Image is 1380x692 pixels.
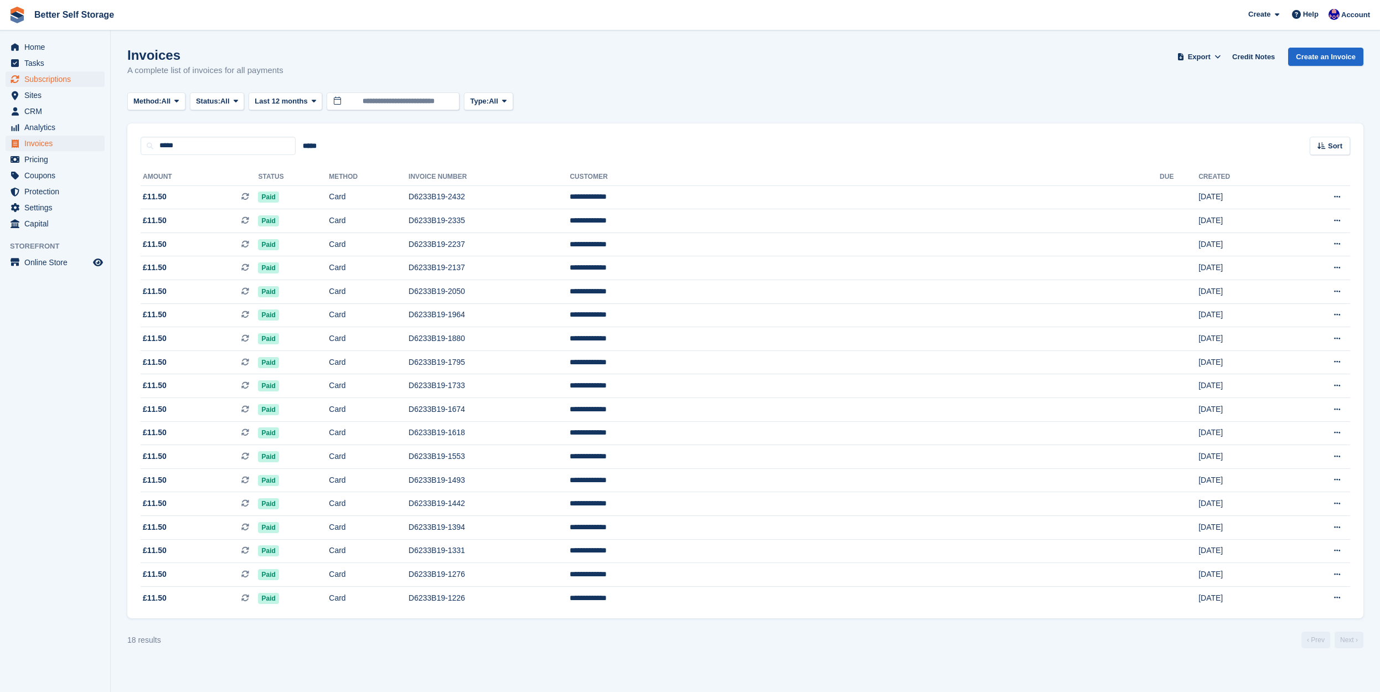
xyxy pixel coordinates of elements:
button: Type: All [464,92,513,111]
img: stora-icon-8386f47178a22dfd0bd8f6a31ec36ba5ce8667c1dd55bd0f319d3a0aa187defe.svg [9,7,25,23]
span: All [162,96,171,107]
span: Coupons [24,168,91,183]
span: Paid [258,215,278,226]
td: [DATE] [1198,280,1286,304]
span: Type: [470,96,489,107]
span: Paid [258,192,278,203]
td: [DATE] [1198,350,1286,374]
td: Card [329,563,409,587]
span: Method: [133,96,162,107]
a: menu [6,200,105,215]
td: [DATE] [1198,492,1286,516]
a: Next [1335,632,1363,648]
td: D6233B19-2137 [409,256,570,280]
span: Help [1303,9,1319,20]
span: Analytics [24,120,91,135]
span: Subscriptions [24,71,91,87]
td: [DATE] [1198,256,1286,280]
span: £11.50 [143,474,167,486]
td: Card [329,516,409,540]
span: Paid [258,522,278,533]
span: Pricing [24,152,91,167]
th: Customer [570,168,1160,186]
td: D6233B19-1964 [409,303,570,327]
span: £11.50 [143,333,167,344]
td: [DATE] [1198,398,1286,422]
span: Paid [258,498,278,509]
a: menu [6,87,105,103]
a: Previous [1301,632,1330,648]
nav: Page [1299,632,1366,648]
td: [DATE] [1198,539,1286,563]
a: Credit Notes [1228,48,1279,66]
td: Card [329,468,409,492]
a: Preview store [91,256,105,269]
th: Created [1198,168,1286,186]
span: Paid [258,475,278,486]
span: £11.50 [143,451,167,462]
td: Card [329,398,409,422]
td: Card [329,539,409,563]
a: menu [6,104,105,119]
td: Card [329,350,409,374]
span: £11.50 [143,545,167,556]
td: D6233B19-1553 [409,445,570,469]
td: D6233B19-1331 [409,539,570,563]
div: 18 results [127,634,161,646]
td: [DATE] [1198,586,1286,610]
span: Paid [258,309,278,321]
span: £11.50 [143,309,167,321]
span: Status: [196,96,220,107]
td: D6233B19-1442 [409,492,570,516]
a: menu [6,39,105,55]
td: Card [329,233,409,256]
span: Sort [1328,141,1342,152]
button: Method: All [127,92,185,111]
span: Sites [24,87,91,103]
td: Card [329,445,409,469]
td: Card [329,421,409,445]
td: Card [329,327,409,351]
td: Card [329,256,409,280]
span: CRM [24,104,91,119]
span: Export [1188,51,1211,63]
td: D6233B19-1795 [409,350,570,374]
h1: Invoices [127,48,283,63]
span: Paid [258,545,278,556]
span: Online Store [24,255,91,270]
td: D6233B19-1674 [409,398,570,422]
th: Amount [141,168,258,186]
td: [DATE] [1198,516,1286,540]
td: Card [329,492,409,516]
td: Card [329,280,409,304]
span: £11.50 [143,521,167,533]
span: Paid [258,404,278,415]
td: D6233B19-2335 [409,209,570,233]
button: Status: All [190,92,244,111]
td: Card [329,303,409,327]
td: D6233B19-1226 [409,586,570,610]
span: Create [1248,9,1270,20]
td: D6233B19-1394 [409,516,570,540]
span: Paid [258,569,278,580]
td: [DATE] [1198,563,1286,587]
span: £11.50 [143,498,167,509]
td: D6233B19-2237 [409,233,570,256]
span: Paid [258,333,278,344]
span: Home [24,39,91,55]
a: menu [6,184,105,199]
span: Capital [24,216,91,231]
span: Paid [258,357,278,368]
td: Card [329,185,409,209]
a: menu [6,168,105,183]
a: Create an Invoice [1288,48,1363,66]
td: D6233B19-2432 [409,185,570,209]
td: [DATE] [1198,233,1286,256]
span: Protection [24,184,91,199]
td: Card [329,209,409,233]
span: Settings [24,200,91,215]
a: menu [6,136,105,151]
th: Due [1160,168,1198,186]
span: Paid [258,262,278,273]
p: A complete list of invoices for all payments [127,64,283,77]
